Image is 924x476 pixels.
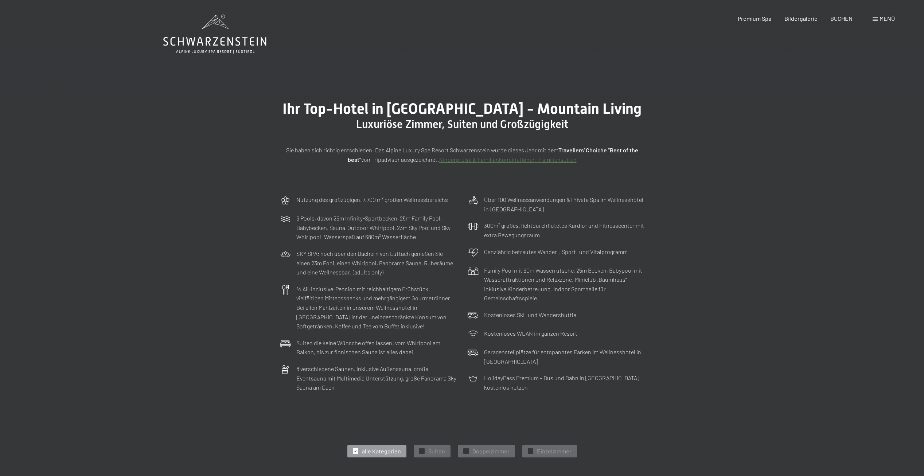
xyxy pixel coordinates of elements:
p: Ganzjährig betreutes Wander-, Sport- und Vitalprogramm [484,247,628,257]
p: Kostenloses WLAN im ganzen Resort [484,329,577,338]
p: Kostenloses Ski- und Wandershuttle [484,310,576,320]
span: ✓ [420,449,423,454]
span: Luxuriöse Zimmer, Suiten und Großzügigkeit [356,118,568,130]
span: Menü [880,15,895,22]
span: Doppelzimmer [472,447,510,455]
span: alle Kategorien [362,447,401,455]
p: Nutzung des großzügigen, 7.700 m² großen Wellnessbereichs [296,195,448,204]
p: Family Pool mit 60m Wasserrutsche, 25m Becken, Babypool mit Wasserattraktionen und Relaxzone. Min... [484,266,644,303]
p: Über 100 Wellnessanwendungen & Private Spa im Wellnesshotel in [GEOGRAPHIC_DATA] [484,195,644,214]
span: ✓ [529,449,532,454]
p: 300m² großes, lichtdurchflutetes Kardio- und Fitnesscenter mit extra Bewegungsraum [484,221,644,239]
p: SKY SPA: hoch über den Dächern von Luttach genießen Sie einen 23m Pool, einen Whirlpool, Panorama... [296,249,457,277]
p: 8 verschiedene Saunen, inklusive Außensauna, große Eventsauna mit Multimedia Unterstützung, große... [296,364,457,392]
a: BUCHEN [830,15,853,22]
p: 6 Pools, davon 25m Infinity-Sportbecken, 25m Family Pool, Babybecken, Sauna-Outdoor Whirlpool, 23... [296,214,457,242]
span: ✓ [354,449,357,454]
p: HolidayPass Premium – Bus und Bahn in [GEOGRAPHIC_DATA] kostenlos nutzen [484,373,644,392]
strong: Travellers' Choiche "Best of the best" [348,147,638,163]
a: Kinderpreise & Familienkonbinationen- Familiensuiten [439,156,577,163]
a: Premium Spa [738,15,771,22]
p: Suiten die keine Wünsche offen lassen: vom Whirlpool am Balkon, bis zur finnischen Sauna ist alle... [296,338,457,357]
p: Garagenstellplätze für entspanntes Parken im Wellnesshotel in [GEOGRAPHIC_DATA] [484,347,644,366]
p: Sie haben sich richtig entschieden: Das Alpine Luxury Spa Resort Schwarzenstein wurde dieses Jahr... [280,145,644,164]
p: ¾ All-inclusive-Pension mit reichhaltigem Frühstück, vielfältigen Mittagssnacks und mehrgängigem ... [296,284,457,331]
span: Ihr Top-Hotel in [GEOGRAPHIC_DATA] - Mountain Living [282,100,642,117]
span: Einzelzimmer [537,447,572,455]
span: ✓ [464,449,467,454]
span: Suiten [428,447,445,455]
a: Bildergalerie [784,15,818,22]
